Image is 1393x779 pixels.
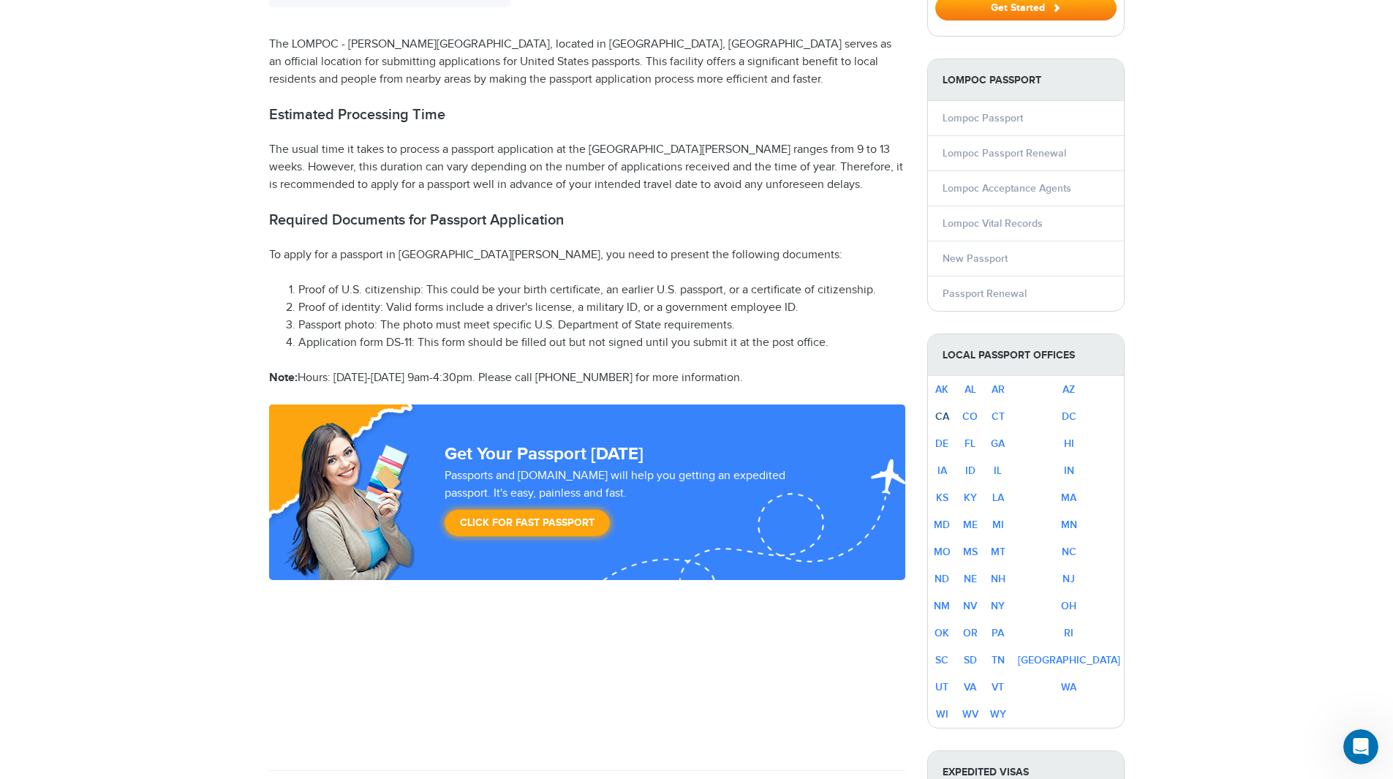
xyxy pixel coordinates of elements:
p: Hours: [DATE]-[DATE] 9am-4:30pm. Please call [PHONE_NUMBER] for more information. [269,369,905,387]
a: NV [963,600,977,612]
a: AK [935,383,948,396]
a: IN [1064,464,1074,477]
a: CT [992,410,1005,423]
p: The LOMPOC - [PERSON_NAME][GEOGRAPHIC_DATA], located in [GEOGRAPHIC_DATA], [GEOGRAPHIC_DATA] serv... [269,36,905,89]
a: CO [962,410,978,423]
a: HI [1064,437,1074,450]
a: AZ [1062,383,1075,396]
a: CA [935,410,949,423]
a: IL [994,464,1002,477]
a: FL [964,437,975,450]
a: Lompoc Vital Records [943,217,1043,230]
a: WV [962,708,978,720]
a: MI [992,519,1004,531]
a: Lompoc Passport Renewal [943,147,1066,159]
a: NY [991,600,1005,612]
a: WA [1061,681,1076,693]
a: VT [992,681,1004,693]
a: OK [935,627,949,639]
a: MD [934,519,950,531]
a: Lompoc Acceptance Agents [943,182,1071,195]
div: Passports and [DOMAIN_NAME] will help you getting an expedited passport. It's easy, painless and ... [439,467,838,543]
a: MA [1061,492,1076,504]
li: Passport photo: The photo must meet specific U.S. Department of State requirements. [298,317,905,334]
a: PA [992,627,1004,639]
a: AL [964,383,976,396]
a: KY [964,492,977,504]
strong: Note: [269,371,298,385]
a: KS [936,492,948,504]
li: Application form DS-11: This form should be filled out but not signed until you submit it at the ... [298,334,905,352]
a: MN [1061,519,1077,531]
a: ID [965,464,975,477]
a: ME [963,519,978,531]
a: GA [991,437,1005,450]
a: VA [964,681,976,693]
a: Click for Fast Passport [445,510,610,536]
a: LA [992,492,1004,504]
a: OH [1061,600,1076,612]
a: New Passport [943,252,1008,265]
a: OR [963,627,978,639]
a: NJ [1062,573,1075,585]
a: DE [935,437,948,450]
a: NH [991,573,1005,585]
a: NC [1062,546,1076,558]
a: DC [1062,410,1076,423]
iframe: Intercom live chat [1343,729,1378,764]
a: UT [935,681,948,693]
h2: Estimated Processing Time [269,106,905,124]
iframe: Customer reviews powered by Trustpilot [269,580,905,756]
a: WI [936,708,948,720]
a: Lompoc Passport [943,112,1023,124]
strong: Lompoc Passport [928,59,1124,101]
a: Get Started [935,1,1117,13]
a: MS [963,546,978,558]
a: AR [992,383,1005,396]
h2: Required Documents for Passport Application [269,211,905,229]
a: NM [934,600,950,612]
li: Proof of identity: Valid forms include a driver's license, a military ID, or a government employe... [298,299,905,317]
li: Proof of U.S. citizenship: This could be your birth certificate, an earlier U.S. passport, or a c... [298,282,905,299]
a: IA [937,464,947,477]
strong: Get Your Passport [DATE] [445,443,643,464]
a: NE [964,573,977,585]
a: [GEOGRAPHIC_DATA] [1018,654,1120,666]
strong: Local Passport Offices [928,334,1124,376]
p: To apply for a passport in [GEOGRAPHIC_DATA][PERSON_NAME], you need to present the following docu... [269,247,905,264]
a: SD [964,654,977,666]
a: ND [935,573,949,585]
a: Passport Renewal [943,287,1027,300]
p: The usual time it takes to process a passport application at the [GEOGRAPHIC_DATA][PERSON_NAME] r... [269,141,905,194]
a: MO [934,546,951,558]
a: RI [1064,627,1073,639]
a: MT [991,546,1005,558]
a: WY [990,708,1006,720]
a: SC [935,654,948,666]
a: TN [992,654,1005,666]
